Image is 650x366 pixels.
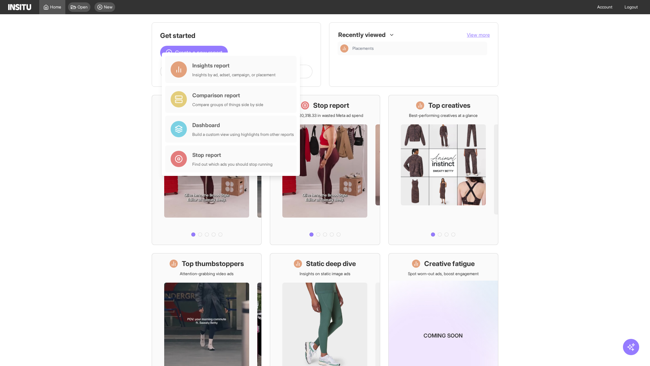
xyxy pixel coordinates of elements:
[313,101,349,110] h1: Stop report
[182,259,244,268] h1: Top thumbstoppers
[175,48,222,57] span: Create a new report
[152,95,262,245] a: What's live nowSee all active ads instantly
[306,259,356,268] h1: Static deep dive
[192,121,294,129] div: Dashboard
[160,46,228,59] button: Create a new report
[388,95,498,245] a: Top creativesBest-performing creatives at a glance
[192,102,263,107] div: Compare groups of things side by side
[8,4,31,10] img: Logo
[270,95,380,245] a: Stop reportSave £20,318.33 in wasted Meta ad spend
[50,4,61,10] span: Home
[352,46,484,51] span: Placements
[428,101,471,110] h1: Top creatives
[180,271,234,277] p: Attention-grabbing video ads
[192,61,276,69] div: Insights report
[192,132,294,137] div: Build a custom view using highlights from other reports
[192,72,276,78] div: Insights by ad, adset, campaign, or placement
[78,4,88,10] span: Open
[192,162,273,167] div: Find out which ads you should stop running
[192,91,263,99] div: Comparison report
[467,32,490,38] span: View more
[104,4,112,10] span: New
[300,271,350,277] p: Insights on static image ads
[192,151,273,159] div: Stop report
[340,44,348,53] div: Insights
[409,113,478,118] p: Best-performing creatives at a glance
[467,32,490,38] button: View more
[160,31,312,40] h1: Get started
[287,113,363,118] p: Save £20,318.33 in wasted Meta ad spend
[352,46,374,51] span: Placements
